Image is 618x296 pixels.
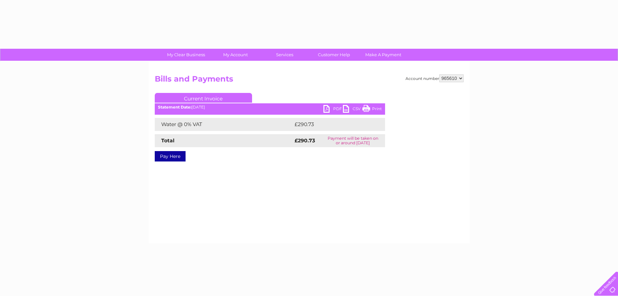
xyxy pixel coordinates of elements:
[295,137,315,144] strong: £290.73
[357,49,410,61] a: Make A Payment
[343,105,362,114] a: CSV
[155,93,252,103] a: Current Invoice
[293,118,374,131] td: £290.73
[323,105,343,114] a: PDF
[307,49,361,61] a: Customer Help
[362,105,382,114] a: Print
[155,118,293,131] td: Water @ 0% VAT
[209,49,262,61] a: My Account
[158,105,191,109] b: Statement Date:
[161,137,175,144] strong: Total
[159,49,213,61] a: My Clear Business
[406,74,464,82] div: Account number
[321,134,385,147] td: Payment will be taken on or around [DATE]
[155,74,464,87] h2: Bills and Payments
[155,105,385,109] div: [DATE]
[258,49,311,61] a: Services
[155,151,186,161] a: Pay Here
